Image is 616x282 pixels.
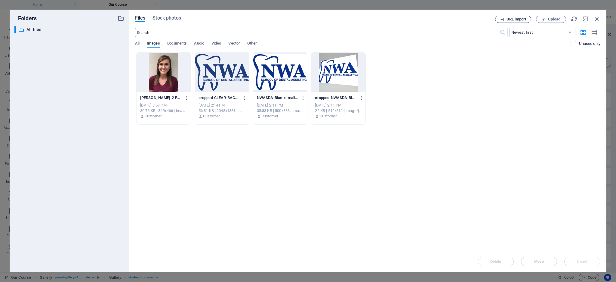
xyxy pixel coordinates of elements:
[140,95,181,101] p: Megan-2-FCMpRWdpKiIWdzojJwIRjA.jpg
[261,113,278,119] p: Customer
[147,40,160,48] span: Images
[194,40,204,48] span: Audio
[145,113,162,119] p: Customer
[320,113,337,119] p: Customer
[548,17,560,21] span: Upload
[315,95,356,101] p: cropped-NWASDA-Blue3D-hPI-ED58wTsBLryl1cvFag.jpg
[257,95,298,101] p: NWASDA-Blue-xsmall-7ioWtpe1p2IIEZ4ImVW-0A.jpg
[571,16,577,22] i: Reload
[140,103,187,108] div: [DATE] 3:57 PM
[582,16,589,22] i: Minimize
[228,40,240,48] span: Vector
[203,113,220,119] p: Customer
[199,103,245,108] div: [DATE] 2:14 PM
[257,103,304,108] div: [DATE] 2:11 PM
[579,41,600,46] p: Displays only files that are not in use on the website. Files added during this session can still...
[14,14,37,22] p: Folders
[135,40,140,48] span: All
[167,40,187,48] span: Documents
[507,17,526,21] span: URL import
[118,15,124,22] i: Create new folder
[495,16,531,23] button: URL import
[140,108,187,113] div: 30.75 KB | 349x466 | image/jpeg
[247,40,257,48] span: Other
[26,26,113,33] p: All files
[152,14,181,22] span: Stock photos
[536,16,566,23] button: Upload
[315,103,362,108] div: [DATE] 2:11 PM
[135,28,500,37] input: Search
[594,16,600,22] i: Close
[199,108,245,113] div: 56.81 KB | 2048x1381 | image/png
[199,95,240,101] p: cropped-CLEAR-BACKGROUND_NWAlogo-UbKQejozpZn2aOV7WhUQKA.png
[135,14,146,22] span: Files
[14,26,16,33] div: ​
[315,108,362,113] div: 22 KB | 512x512 | image/jpeg
[211,40,221,48] span: Video
[257,108,304,113] div: 35.83 KB | 500x333 | image/jpeg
